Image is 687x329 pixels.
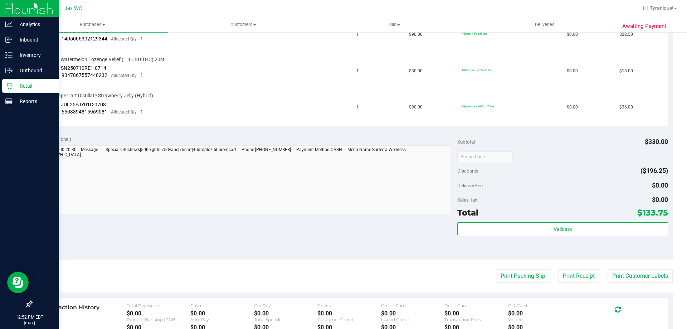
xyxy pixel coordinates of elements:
[41,92,153,99] span: FT 1g Vape Cart Distillate Strawberry Jelly (Hybrid)
[409,68,423,74] span: $30.00
[457,208,478,218] span: Total
[62,109,107,115] span: 6503394815969081
[140,72,143,78] span: 1
[619,104,633,111] span: $36.00
[508,310,572,317] div: $0.00
[554,226,572,232] span: Validate
[622,22,666,30] span: Awaiting Payment
[61,102,106,107] span: JUL25SJY01C-0708
[140,36,143,42] span: 1
[64,5,82,11] span: Jax WC
[525,21,564,28] span: Deliveries
[444,303,508,308] div: Debit Card
[381,310,445,317] div: $0.00
[317,303,381,308] div: Check
[381,303,445,308] div: Credit Card
[3,320,55,326] p: [DATE]
[5,52,13,59] inline-svg: Inventory
[111,73,137,78] span: Allocated Qty
[17,21,168,28] span: Purchases
[457,197,477,203] span: Sales Tax
[567,68,578,74] span: $0.00
[317,317,381,322] div: Customer Credit
[13,66,55,75] p: Outbound
[409,104,423,111] span: $90.00
[318,17,469,32] a: Tills
[567,31,578,38] span: $0.00
[13,51,55,59] p: Inventory
[61,29,107,34] span: JUL25ATM01C-0714
[457,139,475,145] span: Subtotal
[190,303,254,308] div: Cash
[254,303,318,308] div: CanPay
[127,310,190,317] div: $0.00
[319,21,469,28] span: Tills
[652,196,668,203] span: $0.00
[356,68,359,74] span: 1
[127,303,190,308] div: Total Payments
[462,32,487,35] span: 75cart: 75% off line
[13,20,55,29] p: Analytics
[619,31,633,38] span: $22.50
[567,104,578,111] span: $0.00
[190,317,254,322] div: AeroPay
[7,272,29,293] iframe: Resource center
[190,310,254,317] div: $0.00
[356,31,359,38] span: 1
[462,105,494,108] span: 60premcart: 60% off line
[3,314,55,320] p: 12:52 PM EDT
[62,36,107,42] span: 1405006302129344
[168,17,318,32] a: Customers
[140,109,143,115] span: 1
[168,21,318,28] span: Customers
[356,104,359,111] span: 1
[643,5,673,11] span: Hi, Tyranique!
[41,56,165,63] span: SW 5mg Watermelon Lozenge Relief (1:9 CBD:THC) 20ct
[409,31,423,38] span: $90.00
[254,310,318,317] div: $0.00
[111,110,137,115] span: Allocated Qty
[17,17,168,32] a: Purchases
[608,269,673,283] button: Print Customer Labels
[462,68,492,72] span: 40droploz: 40% off line
[5,21,13,28] inline-svg: Analytics
[13,82,55,90] p: Retail
[457,222,668,235] button: Validate
[13,97,55,106] p: Reports
[127,317,190,322] div: Point of Banking (POB)
[508,317,572,322] div: Voided
[640,167,668,174] span: ($196.25)
[457,164,478,177] span: Discounts
[508,303,572,308] div: Gift Card
[645,138,668,145] span: $330.00
[254,317,318,322] div: Total Spendr
[619,68,633,74] span: $18.00
[469,17,620,32] a: Deliveries
[111,37,137,42] span: Allocated Qty
[637,208,668,218] span: $133.75
[652,182,668,189] span: $0.00
[5,98,13,105] inline-svg: Reports
[62,72,107,78] span: 9347867557448232
[558,269,599,283] button: Print Receipt
[496,269,550,283] button: Print Packing Slip
[5,82,13,89] inline-svg: Retail
[444,310,508,317] div: $0.00
[444,317,508,322] div: Transaction Fees
[457,183,483,188] span: Delivery Fee
[5,36,13,43] inline-svg: Inbound
[61,65,106,71] span: SN250710RE1-0714
[457,151,513,162] input: Promo Code
[317,310,381,317] div: $0.00
[13,35,55,44] p: Inbound
[5,67,13,74] inline-svg: Outbound
[381,317,445,322] div: Issued Credit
